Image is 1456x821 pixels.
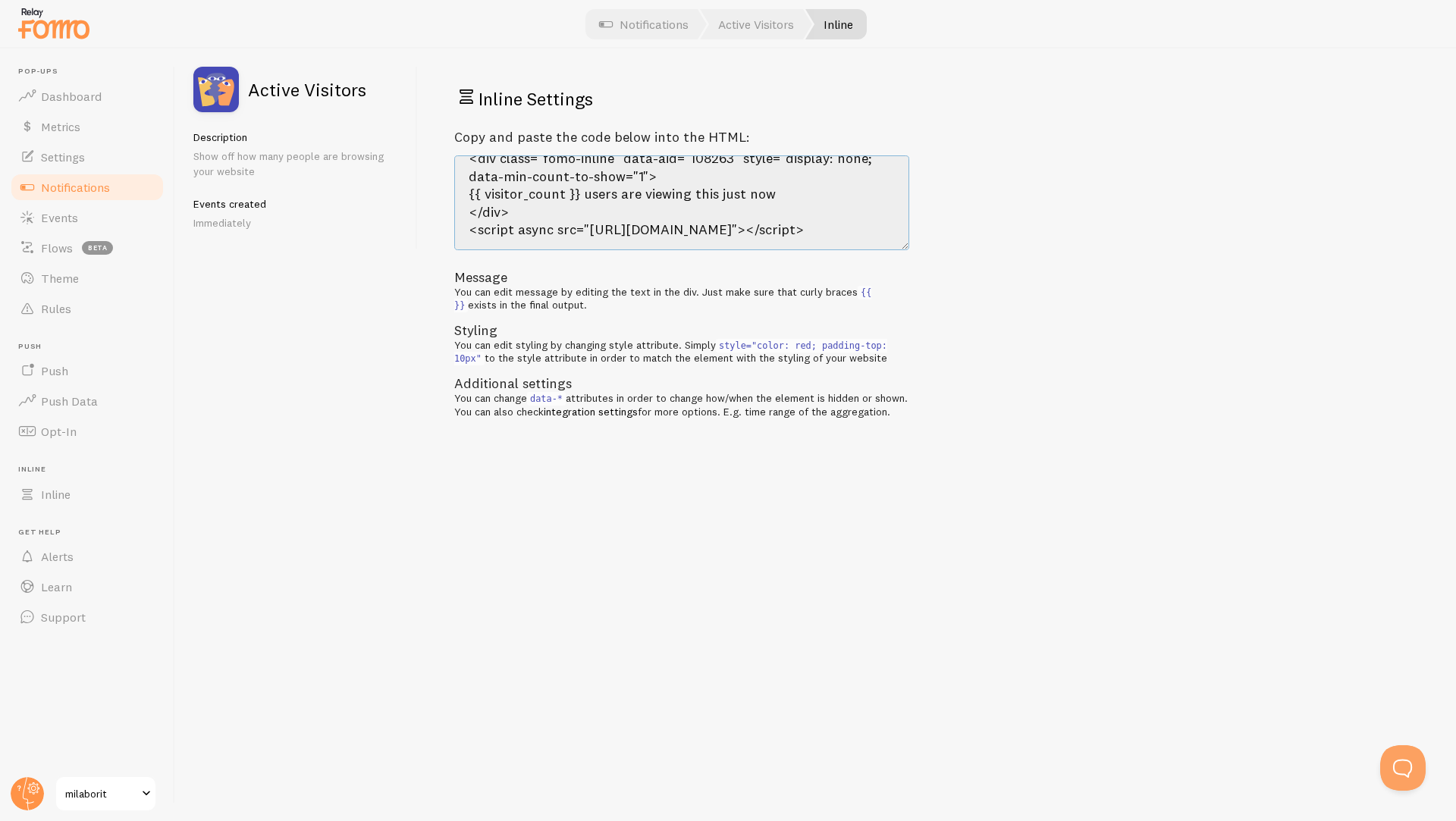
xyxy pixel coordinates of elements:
a: Dashboard [9,81,165,111]
img: fomo-relay-logo-orange.svg [16,4,92,42]
a: Events [9,202,165,233]
a: Alerts [9,541,165,572]
span: Pop-ups [18,67,165,77]
h5: Description [193,130,399,144]
span: Push Data [41,393,98,409]
a: Metrics [9,111,165,142]
span: milaborit [65,785,137,803]
a: Notifications [9,172,165,202]
code: style="color: red; padding-top: 10px" [454,339,887,366]
span: Rules [41,301,71,316]
span: Inline [18,465,165,475]
span: Inline [41,487,71,502]
h2: Active Visitors [248,80,366,99]
span: Alerts [41,549,74,564]
span: Settings [41,149,85,165]
h2: Inline Settings [454,85,909,111]
h3: Additional settings [454,374,909,392]
span: beta [82,241,113,255]
img: fomo_icons_pageviews.svg [193,67,239,112]
label: Copy and paste the code below into the HTML: [454,128,750,146]
span: Flows [41,240,73,255]
textarea: <div class="fomo-inline" data-aid="108263" style="display: none;" data-min-count-to-show="1"> {{ ... [454,155,909,250]
span: Push [18,342,165,352]
a: Push [9,356,165,386]
a: milaborit [55,776,157,812]
h3: Message [454,268,909,286]
iframe: Help Scout Beacon - Open [1380,745,1426,791]
code: data-* [527,392,566,406]
p: Immediately [193,215,399,230]
div: You can edit styling by changing style attribute. Simply to the style attribute in order to match... [454,268,909,418]
a: Theme [9,263,165,293]
a: Flows beta [9,233,165,263]
a: Inline [9,479,165,509]
h5: Events created [193,197,399,211]
span: Learn [41,579,72,594]
a: Rules [9,293,165,324]
a: Push Data [9,386,165,416]
span: Opt-In [41,424,77,439]
a: Opt-In [9,416,165,447]
span: Get Help [18,528,165,537]
span: Notifications [41,180,110,195]
a: Support [9,602,165,632]
span: Metrics [41,119,80,134]
p: Show off how many people are browsing your website [193,149,399,179]
span: Events [41,210,78,225]
span: Dashboard [41,89,102,104]
span: Support [41,609,86,625]
a: Settings [9,142,165,172]
h3: Styling [454,321,909,339]
a: integration settings [544,405,638,418]
div: You can edit message by editing the text in the div. Just make sure that curly braces exists in t... [454,286,909,312]
span: Theme [41,271,79,286]
code: {{ }} [454,286,871,313]
span: Push [41,363,68,378]
a: Learn [9,572,165,602]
